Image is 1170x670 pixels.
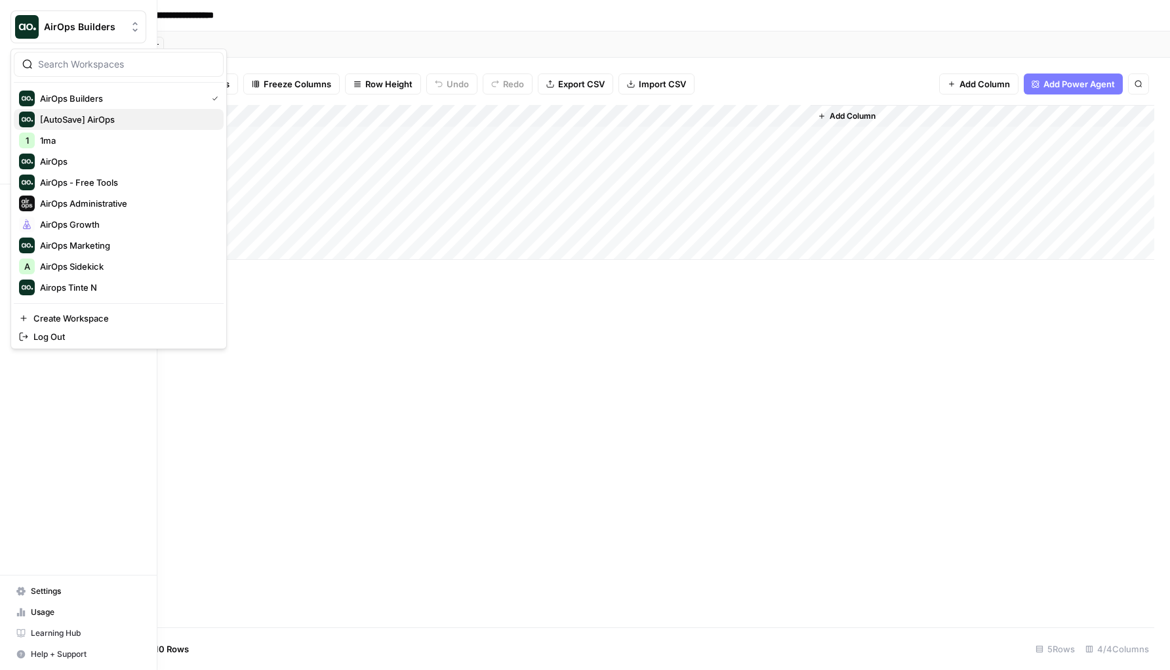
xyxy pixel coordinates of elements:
span: Redo [503,77,524,91]
span: AirOps Sidekick [40,260,213,273]
a: Settings [10,581,146,602]
button: Redo [483,73,533,94]
span: Undo [447,77,469,91]
span: Export CSV [558,77,605,91]
span: Log Out [33,330,213,343]
div: 4/4 Columns [1080,639,1154,660]
span: Learning Hub [31,627,140,639]
button: Row Height [345,73,421,94]
span: Row Height [365,77,413,91]
a: Usage [10,602,146,623]
div: 5 Rows [1030,639,1080,660]
img: AirOps Administrative Logo [19,196,35,211]
img: AirOps Logo [19,154,35,169]
span: 1ma [40,134,213,147]
button: Export CSV [538,73,613,94]
button: Add Column [939,73,1019,94]
span: AirOps Builders [40,92,201,105]
a: Create Workspace [14,309,224,327]
a: Log Out [14,327,224,346]
span: Add Power Agent [1043,77,1115,91]
span: AirOps - Free Tools [40,176,213,189]
img: AirOps Marketing Logo [19,238,35,253]
button: Freeze Columns [243,73,340,94]
span: Add 10 Rows [136,642,189,656]
button: Undo [426,73,477,94]
span: Usage [31,606,140,618]
img: AirOps - Free Tools Logo [19,175,35,190]
span: Create Workspace [33,312,213,325]
span: [AutoSave] AirOps [40,113,213,126]
span: AirOps Growth [40,218,213,231]
a: Learning Hub [10,623,146,644]
img: AirOps Builders Logo [15,15,39,39]
button: Help + Support [10,644,146,665]
button: Add Column [813,108,881,125]
span: Airops Tinte N [40,281,213,294]
span: AirOps [40,155,213,168]
span: AirOps Administrative [40,197,213,210]
button: Import CSV [618,73,695,94]
span: Help + Support [31,648,140,660]
img: [AutoSave] AirOps Logo [19,112,35,127]
span: Settings [31,585,140,597]
span: 1 [26,134,29,147]
span: Add Column [959,77,1010,91]
span: Import CSV [639,77,686,91]
span: AirOps Builders [44,20,123,33]
img: AirOps Builders Logo [19,91,35,106]
img: AirOps Growth Logo [19,217,35,232]
span: Add Column [830,110,876,122]
button: Workspace: AirOps Builders [10,10,146,43]
div: Workspace: AirOps Builders [10,49,227,349]
img: Airops Tinte N Logo [19,280,35,295]
span: Freeze Columns [264,77,331,91]
button: Add Power Agent [1024,73,1123,94]
span: AirOps Marketing [40,239,213,252]
span: A [24,260,30,273]
input: Search Workspaces [38,58,215,71]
